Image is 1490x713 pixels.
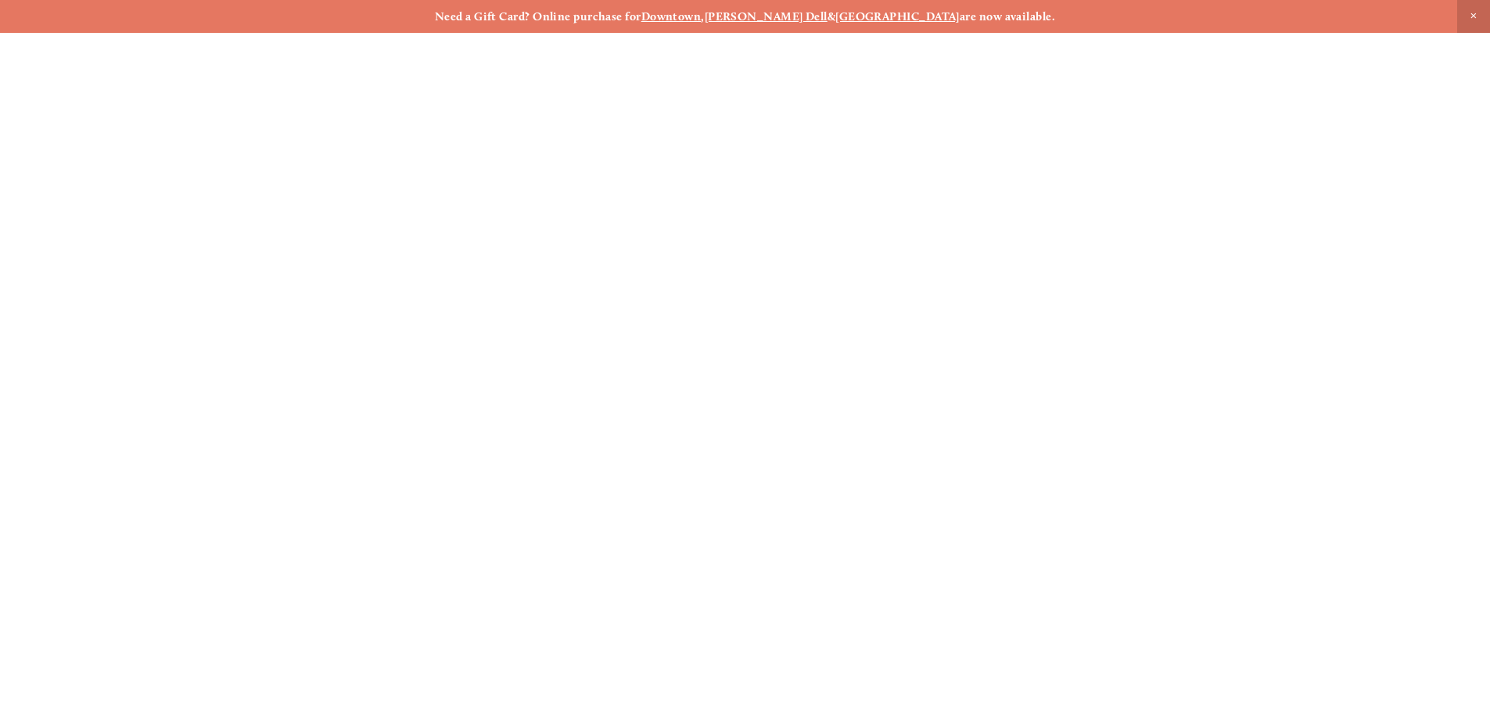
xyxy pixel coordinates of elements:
[705,9,828,23] a: [PERSON_NAME] Dell
[641,9,702,23] a: Downtown
[828,9,835,23] strong: &
[435,9,641,23] strong: Need a Gift Card? Online purchase for
[701,9,704,23] strong: ,
[960,9,1055,23] strong: are now available.
[835,9,960,23] a: [GEOGRAPHIC_DATA]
